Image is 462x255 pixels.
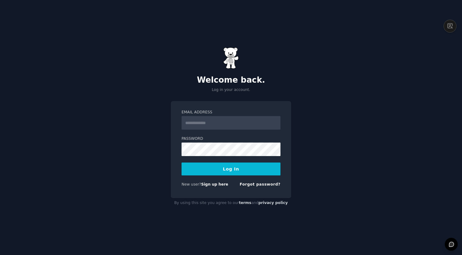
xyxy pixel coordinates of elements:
[171,75,291,85] h2: Welcome back.
[258,201,288,205] a: privacy policy
[201,182,228,186] a: Sign up here
[171,87,291,93] p: Log in your account.
[182,182,201,186] span: New user?
[182,136,280,142] label: Password
[182,163,280,175] button: Log In
[182,110,280,115] label: Email Address
[171,198,291,208] div: By using this site you agree to our and
[223,47,239,69] img: Gummy Bear
[240,182,280,186] a: Forgot password?
[239,201,251,205] a: terms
